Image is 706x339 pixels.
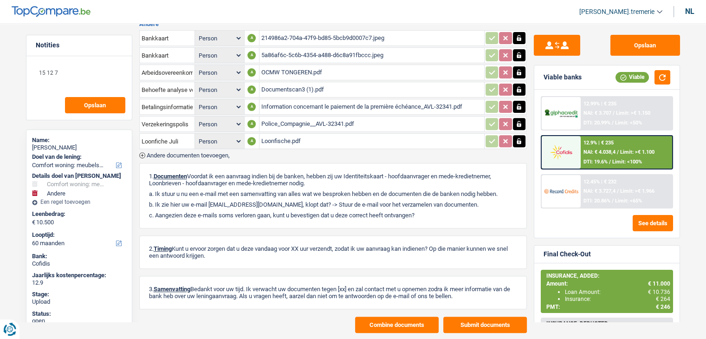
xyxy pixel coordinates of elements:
span: € 264 [656,296,670,302]
div: A [247,68,256,77]
span: Andere documenten toevoegen, [147,152,230,158]
span: Opslaan [84,102,106,108]
div: 12.9% | € 235 [583,140,614,146]
div: INSURANCE, DEDUCTED: [546,320,670,327]
label: Looptijd: [32,231,124,239]
div: Upload [32,298,126,306]
div: Status: [32,310,126,318]
div: Een regel toevoegen [32,199,126,205]
div: A [247,85,256,94]
div: Loan Amount: [565,289,670,295]
span: NAI: € 4.038,4 [583,149,615,155]
div: Amount: [546,280,670,287]
span: DTI: 20.99% [583,120,610,126]
div: A [247,51,256,59]
div: 12.9 [32,279,126,287]
span: Samenvatting [154,286,190,293]
div: INSURANCE, ADDED: [546,273,670,279]
div: Documentscan3 (1).pdf [261,83,482,97]
button: Combine documents [355,317,439,333]
button: Opslaan [610,35,680,56]
div: A [247,103,256,111]
p: 2. Kunt u ervoor zorgen dat u deze vandaag voor XX uur verzendt, zodat ik uw aanvraag kan indiene... [149,245,517,259]
img: Alphacredit [544,108,578,119]
div: 5a86af6c-5c6b-4354-a488-d6c8a91fbccc.jpeg [261,48,482,62]
div: Details doel van [PERSON_NAME] [32,172,126,180]
div: open [32,317,126,325]
span: DTI: 19.6% [583,159,608,165]
div: 12.99% | € 235 [583,101,616,107]
div: Name: [32,137,126,144]
p: 3. Bedankt voor uw tijd. Ik verwacht uw documenten tegen [xx] en zal contact met u opnemen zodra ... [149,286,517,300]
label: Doel van de lening: [32,153,124,161]
span: € [32,219,35,226]
div: Final Check-Out [544,250,591,258]
img: TopCompare Logo [12,6,91,17]
div: OCMW TONGEREN.pdf [261,65,482,79]
h5: Notities [36,41,123,49]
div: Loonfische.pdf [261,134,482,148]
span: / [617,149,619,155]
span: / [612,198,614,204]
span: Documenten [154,173,187,180]
span: [PERSON_NAME].tremerie [579,8,654,16]
div: Police_Compagnie__AVL-32341.pdf [261,117,482,131]
span: € 10.736 [648,289,670,295]
button: Andere documenten toevoegen, [139,152,230,158]
p: 1. Voordat ik een aanvraag indien bij de banken, hebben zij uw Identiteitskaart - hoofdaanvrager ... [149,173,517,187]
img: Cofidis [544,143,578,161]
button: Submit documents [443,317,527,333]
span: NAI: € 3.727,4 [583,188,615,194]
span: Timing [154,245,172,252]
button: See details [633,215,673,231]
div: Cofidis [32,260,126,267]
div: A [247,137,256,145]
div: Viable [615,72,649,82]
div: A [247,120,256,128]
p: a. Ik stuur u nu een e-mail met een samenvatting van alles wat we besproken hebben en de document... [149,190,517,197]
span: DTI: 20.86% [583,198,610,204]
span: Limit: >€ 1.100 [620,149,654,155]
span: € 11.000 [648,280,670,287]
span: Limit: >€ 1.966 [620,188,654,194]
div: nl [685,7,694,16]
div: 214986a2-704a-47f9-bd85-5bcb9d0007c7.jpeg [261,31,482,45]
p: c. Aangezien deze e-mails soms verloren gaan, kunt u bevestigen dat u deze correct heeft ontvangen? [149,212,517,219]
span: Limit: <65% [615,198,642,204]
div: Information concernant le paiement de la première échéance_AVL-32341.pdf [261,100,482,114]
button: Opslaan [65,97,125,113]
span: / [609,159,611,165]
div: [PERSON_NAME] [32,144,126,151]
span: / [617,188,619,194]
div: 12.45% | € 232 [583,179,616,185]
p: b. Ik zie hier uw e-mail [EMAIL_ADDRESS][DOMAIN_NAME], klopt dat? -> Stuur de e-mail voor het ver... [149,201,517,208]
span: Limit: <100% [612,159,642,165]
label: Leenbedrag: [32,210,124,218]
span: NAI: € 3.707 [583,110,611,116]
h3: Andere [139,21,527,27]
span: / [613,110,615,116]
span: Limit: <50% [615,120,642,126]
img: Record Credits [544,183,578,200]
span: Limit: >€ 1.150 [616,110,650,116]
span: € 246 [656,304,670,310]
div: Viable banks [544,73,582,81]
div: Insurance: [565,296,670,302]
div: Jaarlijks kostenpercentage: [32,272,126,279]
a: [PERSON_NAME].tremerie [572,4,662,20]
div: PMT: [546,304,670,310]
span: / [612,120,614,126]
div: Stage: [32,291,126,298]
div: A [247,34,256,42]
div: Bank: [32,253,126,260]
